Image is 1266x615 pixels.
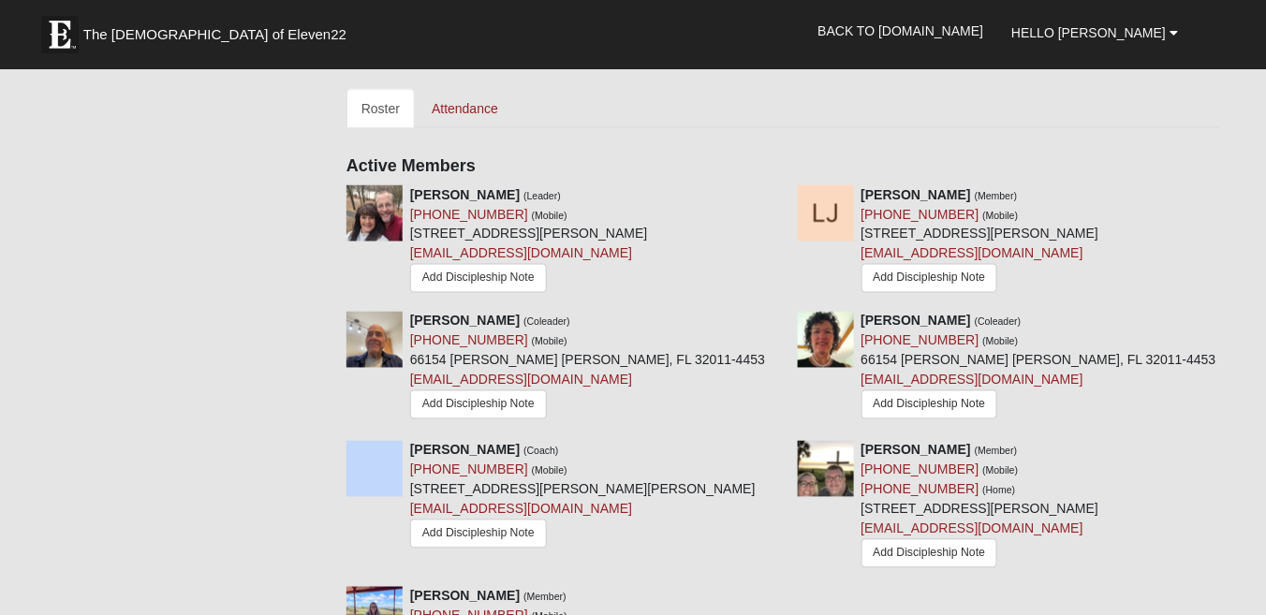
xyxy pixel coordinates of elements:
a: Back to [DOMAIN_NAME] [804,7,998,54]
img: Eleven22 logo [41,16,79,53]
a: Page Load Time: 0.33s [18,594,133,608]
small: (Mobile) [982,210,1018,221]
div: 66154 [PERSON_NAME] [PERSON_NAME], FL 32011-4453 [861,312,1216,427]
span: HTML Size: 116 KB [290,593,400,609]
small: (Mobile) [532,210,567,221]
a: [PHONE_NUMBER] [410,333,528,348]
strong: [PERSON_NAME] [861,314,971,329]
a: [EMAIL_ADDRESS][DOMAIN_NAME] [410,373,632,388]
a: [EMAIL_ADDRESS][DOMAIN_NAME] [861,246,1083,261]
div: [STREET_ADDRESS][PERSON_NAME] [410,185,648,298]
a: [PHONE_NUMBER] [410,207,528,222]
small: (Mobile) [532,336,567,347]
div: [STREET_ADDRESS][PERSON_NAME] [861,185,1099,298]
a: [PHONE_NUMBER] [861,207,979,222]
div: [STREET_ADDRESS][PERSON_NAME] [861,441,1099,573]
h4: Active Members [346,156,1220,177]
strong: [PERSON_NAME] [410,187,520,202]
a: Add Discipleship Note [861,264,998,293]
a: Page Properties (Alt+P) [1220,582,1254,609]
a: [EMAIL_ADDRESS][DOMAIN_NAME] [410,502,632,517]
a: [PHONE_NUMBER] [410,462,528,477]
span: ViewState Size: 36 KB [153,593,276,609]
small: (Member) [975,190,1018,201]
strong: [PERSON_NAME] [410,443,520,458]
span: Hello [PERSON_NAME] [1011,25,1166,40]
a: Add Discipleship Note [861,390,998,419]
a: Add Discipleship Note [410,390,547,419]
strong: [PERSON_NAME] [861,443,971,458]
a: [EMAIL_ADDRESS][DOMAIN_NAME] [410,246,632,261]
strong: [PERSON_NAME] [861,187,971,202]
a: Roster [346,89,415,128]
small: (Leader) [523,190,561,201]
div: 66154 [PERSON_NAME] [PERSON_NAME], FL 32011-4453 [410,312,765,427]
small: (Coleader) [975,316,1022,328]
small: (Coleader) [523,316,570,328]
div: [STREET_ADDRESS][PERSON_NAME][PERSON_NAME] [410,441,756,556]
small: (Coach) [523,446,558,457]
a: Hello [PERSON_NAME] [997,9,1192,56]
a: Web cache enabled [414,590,424,609]
a: Block Configuration (Alt-B) [1186,582,1220,609]
span: The [DEMOGRAPHIC_DATA] of Eleven22 [83,25,346,44]
a: The [DEMOGRAPHIC_DATA] of Eleven22 [32,7,406,53]
a: [PHONE_NUMBER] [861,462,979,477]
strong: [PERSON_NAME] [410,314,520,329]
a: Add Discipleship Note [861,539,998,568]
a: [EMAIL_ADDRESS][DOMAIN_NAME] [861,521,1083,536]
a: Add Discipleship Note [410,264,547,293]
small: (Mobile) [982,336,1018,347]
small: (Mobile) [982,465,1018,476]
a: Add Discipleship Note [410,520,547,549]
a: [EMAIL_ADDRESS][DOMAIN_NAME] [861,373,1083,388]
a: [PHONE_NUMBER] [861,482,979,497]
small: (Member) [975,446,1018,457]
a: [PHONE_NUMBER] [861,333,979,348]
small: (Home) [982,485,1015,496]
small: (Mobile) [532,465,567,476]
a: Attendance [417,89,513,128]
